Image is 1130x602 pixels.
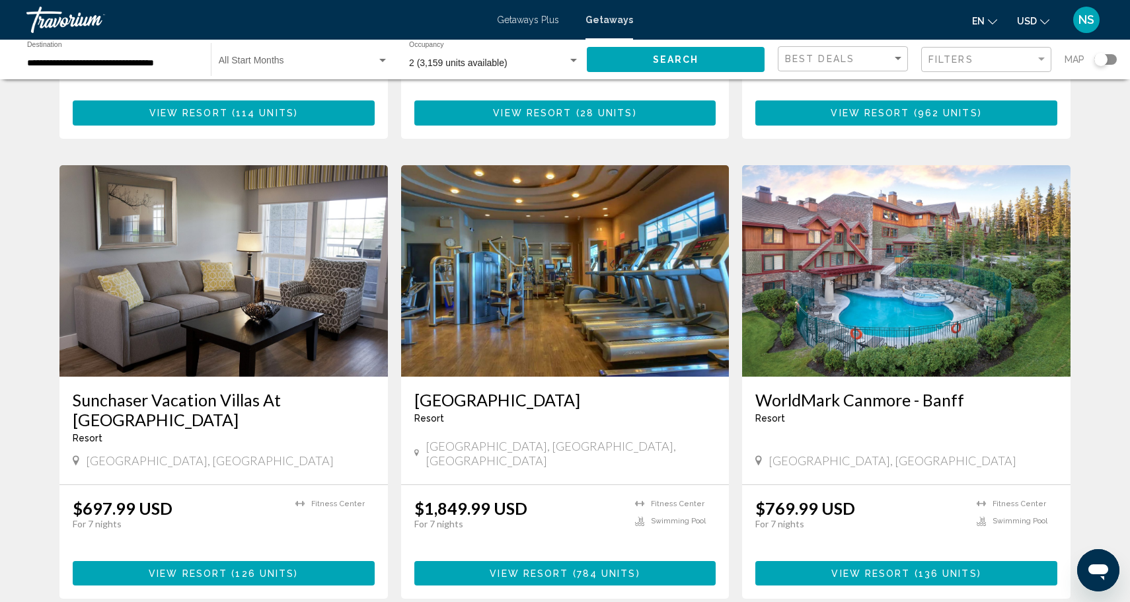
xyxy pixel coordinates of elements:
[1069,6,1104,34] button: User Menu
[311,500,365,508] span: Fitness Center
[1078,13,1094,26] span: NS
[149,568,227,579] span: View Resort
[228,108,298,119] span: ( )
[414,498,527,518] p: $1,849.99 USD
[414,518,622,530] p: For 7 nights
[26,7,484,33] a: Travorium
[651,517,706,525] span: Swimming Pool
[831,568,910,579] span: View Resort
[919,568,977,579] span: 136 units
[497,15,559,25] a: Getaways Plus
[414,413,444,424] span: Resort
[1065,50,1084,69] span: Map
[73,518,282,530] p: For 7 nights
[1077,549,1119,591] iframe: Кнопка для запуску вікна повідомлень
[993,500,1046,508] span: Fitness Center
[1017,16,1037,26] span: USD
[401,165,730,377] img: RR40O01X.jpg
[742,165,1071,377] img: A408O01X.jpg
[910,108,982,119] span: ( )
[414,100,716,125] button: View Resort(28 units)
[993,517,1047,525] span: Swimming Pool
[755,561,1057,585] button: View Resort(136 units)
[493,108,572,119] span: View Resort
[235,568,294,579] span: 126 units
[414,390,716,410] a: [GEOGRAPHIC_DATA]
[490,568,568,579] span: View Resort
[585,15,633,25] a: Getaways
[755,498,855,518] p: $769.99 USD
[73,390,375,430] a: Sunchaser Vacation Villas At [GEOGRAPHIC_DATA]
[755,413,785,424] span: Resort
[921,46,1051,73] button: Filter
[587,47,765,71] button: Search
[769,453,1016,468] span: [GEOGRAPHIC_DATA], [GEOGRAPHIC_DATA]
[73,498,172,518] p: $697.99 USD
[577,568,636,579] span: 784 units
[149,108,228,119] span: View Resort
[236,108,294,119] span: 114 units
[73,433,102,443] span: Resort
[831,108,909,119] span: View Resort
[409,57,508,68] span: 2 (3,159 units available)
[755,390,1057,410] a: WorldMark Canmore - Banff
[227,568,298,579] span: ( )
[972,16,985,26] span: en
[785,54,854,64] span: Best Deals
[86,453,334,468] span: [GEOGRAPHIC_DATA], [GEOGRAPHIC_DATA]
[755,100,1057,125] button: View Resort(962 units)
[911,568,981,579] span: ( )
[785,54,904,65] mat-select: Sort by
[580,108,633,119] span: 28 units
[568,568,640,579] span: ( )
[414,561,716,585] button: View Resort(784 units)
[653,55,699,65] span: Search
[1017,11,1049,30] button: Change currency
[755,518,963,530] p: For 7 nights
[426,439,716,468] span: [GEOGRAPHIC_DATA], [GEOGRAPHIC_DATA], [GEOGRAPHIC_DATA]
[73,100,375,125] button: View Resort(114 units)
[73,561,375,585] button: View Resort(126 units)
[918,108,978,119] span: 962 units
[651,500,704,508] span: Fitness Center
[572,108,636,119] span: ( )
[928,54,973,65] span: Filters
[972,11,997,30] button: Change language
[59,165,388,377] img: C521I01X.jpg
